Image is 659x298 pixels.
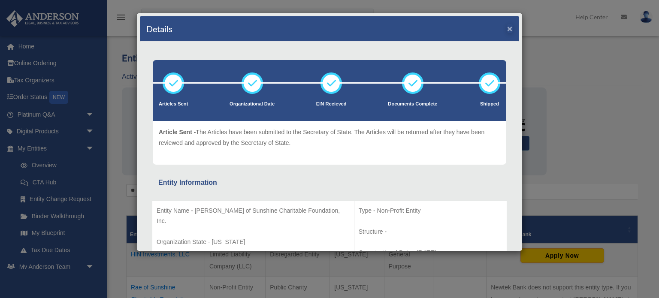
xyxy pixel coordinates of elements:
[388,100,437,108] p: Documents Complete
[146,23,172,35] h4: Details
[157,205,350,226] p: Entity Name - [PERSON_NAME] of Sunshine Charitable Foundation, Inc.
[359,205,502,216] p: Type - Non-Profit Entity
[159,100,188,108] p: Articles Sent
[157,237,350,247] p: Organization State - [US_STATE]
[479,100,500,108] p: Shipped
[158,177,501,189] div: Entity Information
[316,100,347,108] p: EIN Recieved
[507,24,513,33] button: ×
[359,226,502,237] p: Structure -
[359,247,502,258] p: Organizational Date - [DATE]
[230,100,275,108] p: Organizational Date
[159,129,196,135] span: Article Sent -
[159,127,500,148] p: The Articles have been submitted to the Secretary of State. The Articles will be returned after t...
